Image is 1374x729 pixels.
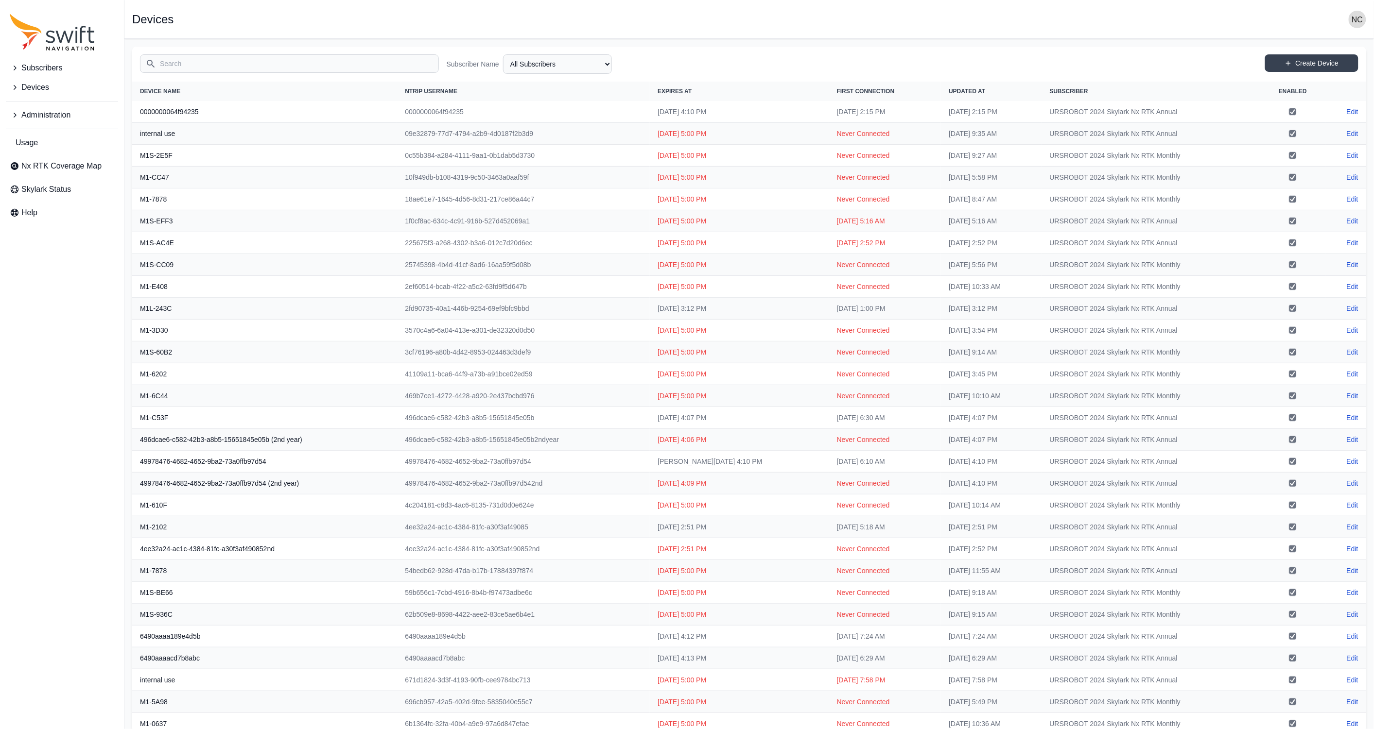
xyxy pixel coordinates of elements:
td: URSROBOT 2024 Skylark Nx RTK Annual [1042,669,1260,691]
a: Edit [1347,282,1358,291]
td: URSROBOT 2024 Skylark Nx RTK Monthly [1042,604,1260,626]
td: [DATE] 6:29 AM [829,647,941,669]
button: Administration [6,105,118,125]
td: [DATE] 2:51 PM [650,538,829,560]
td: [DATE] 10:33 AM [941,276,1042,298]
a: Edit [1347,391,1358,401]
a: Edit [1347,216,1358,226]
th: M1-C53F [132,407,397,429]
td: 4c204181-c8d3-4ac6-8135-731d0d0e624e [397,494,650,516]
th: M1-7878 [132,188,397,210]
a: Edit [1347,697,1358,707]
td: [DATE] 5:16 AM [941,210,1042,232]
td: 6490aaaacd7b8abc [397,647,650,669]
span: First Connection [837,88,895,95]
th: 496dcae6-c582-42b3-a8b5-15651845e05b (2nd year) [132,429,397,451]
td: 10f949db-b108-4319-9c50-3463a0aaf59f [397,167,650,188]
td: Never Connected [829,363,941,385]
td: [DATE] 4:07 PM [941,429,1042,451]
td: [DATE] 9:27 AM [941,145,1042,167]
td: URSROBOT 2024 Skylark Nx RTK Annual [1042,538,1260,560]
td: Never Connected [829,473,941,494]
td: 671d1824-3d3f-4193-90fb-cee9784bc713 [397,669,650,691]
td: 3cf76196-a80b-4d42-8953-024463d3def9 [397,341,650,363]
label: Subscriber Name [447,59,499,69]
td: 49978476-4682-4652-9ba2-73a0ffb97d54 [397,451,650,473]
td: [DATE] 5:00 PM [650,123,829,145]
td: Never Connected [829,560,941,582]
td: 25745398-4b4d-41cf-8ad6-16aa59f5d08b [397,254,650,276]
td: [DATE] 2:15 PM [829,101,941,123]
th: 49978476-4682-4652-9ba2-73a0ffb97d54 [132,451,397,473]
td: URSROBOT 2024 Skylark Nx RTK Annual [1042,232,1260,254]
td: Never Connected [829,385,941,407]
th: M1S-60B2 [132,341,397,363]
td: 59b656c1-7cbd-4916-8b4b-f97473adbe6c [397,582,650,604]
a: Edit [1347,719,1358,729]
span: Administration [21,109,70,121]
td: [DATE] 5:56 PM [941,254,1042,276]
a: Edit [1347,500,1358,510]
td: 2fd90735-40a1-446b-9254-69ef9bfc9bbd [397,298,650,320]
td: [DATE] 5:00 PM [650,494,829,516]
th: M1S-EFF3 [132,210,397,232]
td: URSROBOT 2024 Skylark Nx RTK Annual [1042,320,1260,341]
td: URSROBOT 2024 Skylark Nx RTK Monthly [1042,691,1260,713]
td: 1f0cf8ac-634c-4c91-916b-527d452069a1 [397,210,650,232]
td: URSROBOT 2024 Skylark Nx RTK Annual [1042,451,1260,473]
td: [DATE] 4:10 PM [941,451,1042,473]
td: 6490aaaa189e4d5b [397,626,650,647]
a: Edit [1347,478,1358,488]
a: Edit [1347,325,1358,335]
td: URSROBOT 2024 Skylark Nx RTK Annual [1042,429,1260,451]
td: [DATE] 10:14 AM [941,494,1042,516]
th: M1S-BE66 [132,582,397,604]
td: [DATE] 4:12 PM [650,626,829,647]
td: 225675f3-a268-4302-b3a6-012c7d20d6ec [397,232,650,254]
td: URSROBOT 2024 Skylark Nx RTK Annual [1042,516,1260,538]
h1: Devices [132,14,174,25]
td: [DATE] 5:00 PM [650,385,829,407]
th: M1-3D30 [132,320,397,341]
a: Edit [1347,107,1358,117]
td: [DATE] 5:00 PM [650,582,829,604]
td: 4ee32a24-ac1c-4384-81fc-a30f3af490852nd [397,538,650,560]
td: Never Connected [829,582,941,604]
td: [PERSON_NAME][DATE] 4:10 PM [650,451,829,473]
span: Devices [21,82,49,93]
a: Edit [1347,435,1358,444]
th: 6490aaaacd7b8abc [132,647,397,669]
td: 0c55b384-a284-4111-9aa1-0b1dab5d3730 [397,145,650,167]
a: Edit [1347,522,1358,532]
th: 6490aaaa189e4d5b [132,626,397,647]
td: [DATE] 9:15 AM [941,604,1042,626]
td: [DATE] 6:10 AM [829,451,941,473]
a: Edit [1347,151,1358,160]
a: Edit [1347,304,1358,313]
td: [DATE] 5:00 PM [650,604,829,626]
td: Never Connected [829,604,941,626]
td: [DATE] 5:18 AM [829,516,941,538]
td: [DATE] 2:15 PM [941,101,1042,123]
td: Never Connected [829,188,941,210]
th: M1S-936C [132,604,397,626]
a: Edit [1347,347,1358,357]
td: [DATE] 4:10 PM [650,101,829,123]
td: Never Connected [829,320,941,341]
th: 0000000064f94235 [132,101,397,123]
td: URSROBOT 2024 Skylark Nx RTK Monthly [1042,341,1260,363]
th: Enabled [1260,82,1325,101]
a: Edit [1347,631,1358,641]
td: [DATE] 5:00 PM [650,188,829,210]
span: Subscribers [21,62,62,74]
td: [DATE] 2:51 PM [650,516,829,538]
a: Edit [1347,238,1358,248]
td: [DATE] 4:07 PM [650,407,829,429]
td: [DATE] 3:12 PM [941,298,1042,320]
a: Edit [1347,653,1358,663]
td: Never Connected [829,538,941,560]
td: [DATE] 11:55 AM [941,560,1042,582]
th: NTRIP Username [397,82,650,101]
td: [DATE] 9:35 AM [941,123,1042,145]
td: [DATE] 3:54 PM [941,320,1042,341]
